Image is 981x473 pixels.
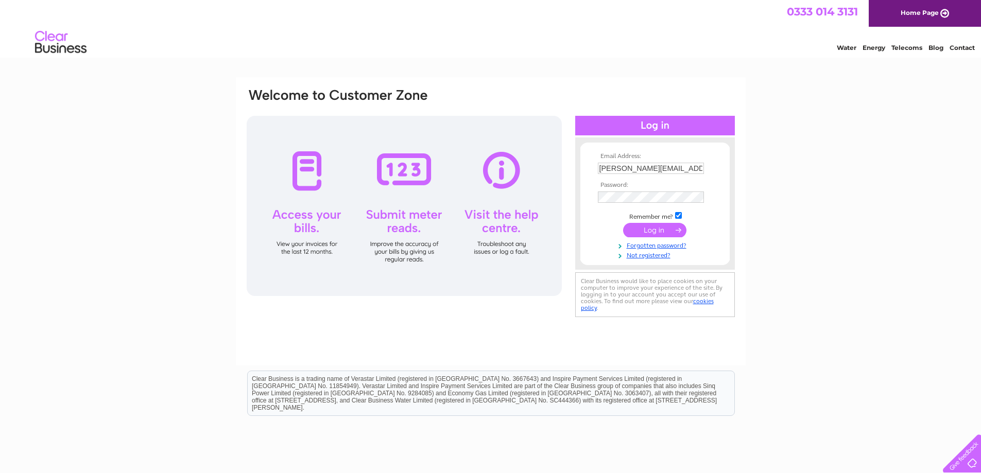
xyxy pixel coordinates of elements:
[581,297,714,311] a: cookies policy
[248,6,734,50] div: Clear Business is a trading name of Verastar Limited (registered in [GEOGRAPHIC_DATA] No. 3667643...
[575,272,735,317] div: Clear Business would like to place cookies on your computer to improve your experience of the sit...
[623,223,686,237] input: Submit
[863,44,885,51] a: Energy
[35,27,87,58] img: logo.png
[595,211,715,221] td: Remember me?
[928,44,943,51] a: Blog
[595,182,715,189] th: Password:
[837,44,856,51] a: Water
[950,44,975,51] a: Contact
[787,5,858,18] a: 0333 014 3131
[891,44,922,51] a: Telecoms
[598,240,715,250] a: Forgotten password?
[598,250,715,259] a: Not registered?
[595,153,715,160] th: Email Address:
